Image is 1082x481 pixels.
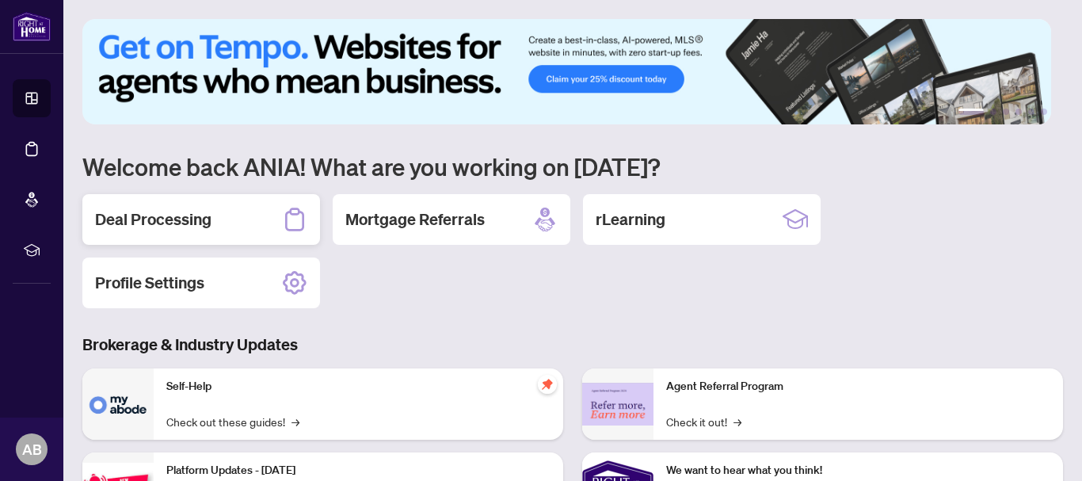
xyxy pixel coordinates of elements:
span: AB [22,438,42,460]
img: Slide 0 [82,19,1051,124]
button: Open asap [1019,426,1066,473]
h2: Mortgage Referrals [345,208,485,231]
h2: Profile Settings [95,272,204,294]
img: Agent Referral Program [582,383,653,426]
p: Self-Help [166,378,551,395]
span: → [733,413,741,430]
button: 6 [1041,109,1047,115]
h2: rLearning [596,208,665,231]
button: 1 [958,109,984,115]
h1: Welcome back ANIA! What are you working on [DATE]? [82,151,1063,181]
p: Agent Referral Program [666,378,1050,395]
span: → [291,413,299,430]
img: logo [13,12,51,41]
button: 5 [1028,109,1034,115]
img: Self-Help [82,368,154,440]
p: Platform Updates - [DATE] [166,462,551,479]
button: 2 [990,109,996,115]
span: pushpin [538,375,557,394]
p: We want to hear what you think! [666,462,1050,479]
h3: Brokerage & Industry Updates [82,334,1063,356]
a: Check out these guides!→ [166,413,299,430]
button: 3 [1003,109,1009,115]
a: Check it out!→ [666,413,741,430]
h2: Deal Processing [95,208,211,231]
button: 4 [1015,109,1022,115]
